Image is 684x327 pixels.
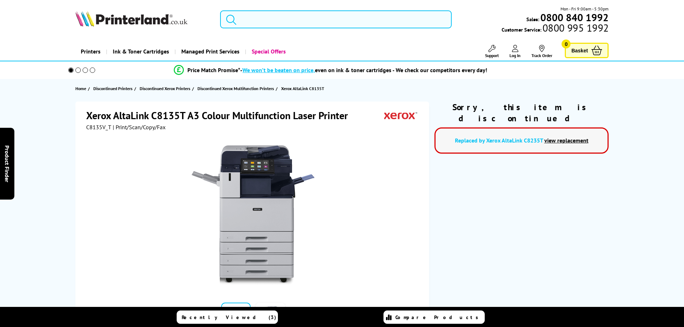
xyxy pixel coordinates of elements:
[485,53,499,58] span: Support
[4,145,11,182] span: Product Finder
[540,11,609,24] b: 0800 840 1992
[240,66,487,74] div: - even on ink & toner cartridges - We check our competitors every day!
[182,314,276,321] span: Recently Viewed (3)
[140,85,190,92] span: Discontinued Xerox Printers
[560,5,609,12] span: Mon - Fri 9:00am - 5:30pm
[281,85,326,92] a: Xerox AltaLink C8135T
[541,24,609,31] span: 0800 995 1992
[197,85,274,92] span: Discontinued Xerox Multifunction Printers
[544,137,588,144] a: view replacement
[502,24,609,33] span: Customer Service:
[485,45,499,58] a: Support
[571,46,588,55] span: Basket
[140,85,192,92] a: Discontinued Xerox Printers
[183,145,324,286] img: Xerox AltaLink C8135T
[455,137,543,144] a: Replaced by Xerox AltaLink C8235T
[113,123,166,131] span: | Print/Scan/Copy/Fax
[175,42,245,61] a: Managed Print Services
[281,85,324,92] span: Xerox AltaLink C8135T
[177,310,278,324] a: Recently Viewed (3)
[197,85,276,92] a: Discontinued Xerox Multifunction Printers
[75,11,187,27] img: Printerland Logo
[75,85,86,92] span: Home
[106,42,175,61] a: Ink & Toner Cartridges
[59,64,603,76] li: modal_Promise
[383,310,485,324] a: Compare Products
[531,45,552,58] a: Track Order
[75,42,106,61] a: Printers
[93,85,134,92] a: Discontinued Printers
[434,102,609,124] div: Sorry, this item is discontinued
[245,42,291,61] a: Special Offers
[509,53,521,58] span: Log In
[395,314,482,321] span: Compare Products
[187,66,240,74] span: Price Match Promise*
[113,42,169,61] span: Ink & Toner Cartridges
[509,45,521,58] a: Log In
[75,11,211,28] a: Printerland Logo
[562,39,571,48] span: 0
[384,109,417,122] img: Xerox
[565,43,609,58] a: Basket 0
[242,66,315,74] span: We won’t be beaten on price,
[75,85,88,92] a: Home
[86,109,355,122] h1: Xerox AltaLink C8135T A3 Colour Multifunction Laser Printer
[86,123,111,131] span: C8135V_T
[93,85,132,92] span: Discontinued Printers
[539,14,609,21] a: 0800 840 1992
[526,16,539,23] span: Sales:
